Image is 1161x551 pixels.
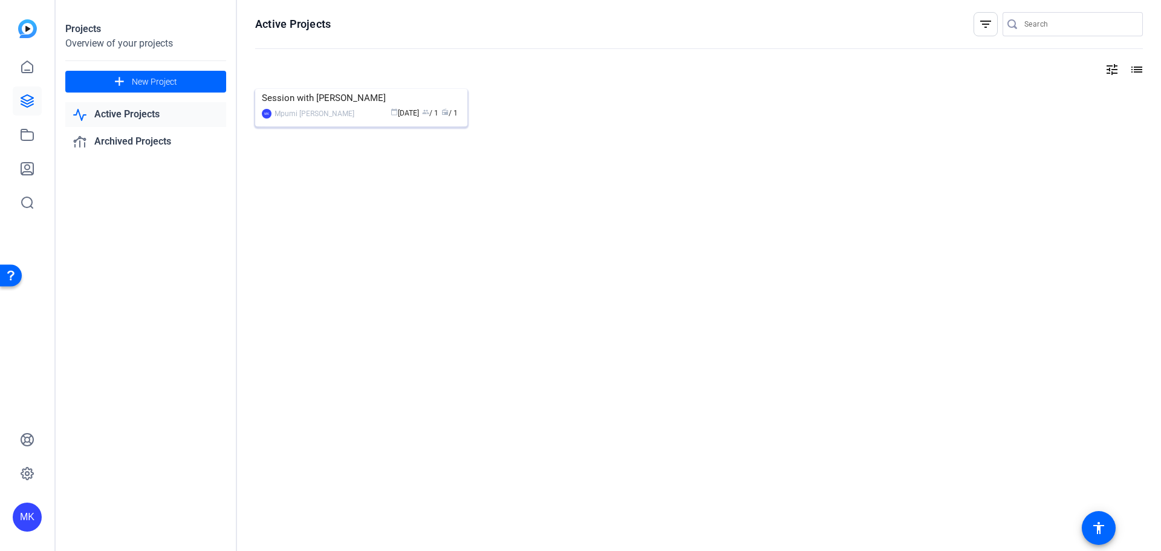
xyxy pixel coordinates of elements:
span: New Project [132,76,177,88]
mat-icon: filter_list [978,17,993,31]
div: MK [13,503,42,532]
a: Archived Projects [65,129,226,154]
span: group [422,108,429,116]
button: New Project [65,71,226,93]
span: radio [441,108,449,116]
span: calendar_today [391,108,398,116]
mat-icon: add [112,74,127,90]
input: Search [1024,17,1133,31]
mat-icon: accessibility [1091,521,1106,535]
div: Mpumi [PERSON_NAME] [275,108,354,120]
span: [DATE] [391,109,419,117]
img: blue-gradient.svg [18,19,37,38]
div: Overview of your projects [65,36,226,51]
a: Active Projects [65,102,226,127]
div: Projects [65,22,226,36]
span: / 1 [441,109,458,117]
mat-icon: tune [1105,62,1119,77]
div: Session with [PERSON_NAME] [262,89,461,107]
div: MK [262,109,272,119]
span: / 1 [422,109,438,117]
mat-icon: list [1128,62,1143,77]
h1: Active Projects [255,17,331,31]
